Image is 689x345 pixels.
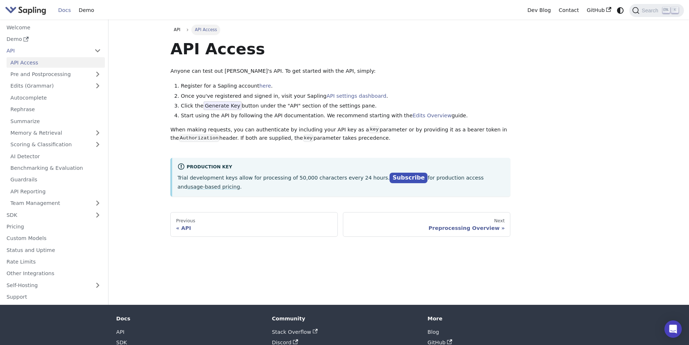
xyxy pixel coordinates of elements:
[671,7,679,13] kbd: K
[90,46,105,56] button: Collapse sidebar category 'API'
[7,186,105,197] a: API Reporting
[349,225,505,231] div: Preprocessing Overview
[7,151,105,161] a: AI Detector
[191,25,220,35] span: API Access
[629,4,684,17] button: Search (Ctrl+K)
[170,39,510,59] h1: API Access
[583,5,615,16] a: GitHub
[3,257,105,267] a: Rate Limits
[3,233,105,244] a: Custom Models
[369,126,379,133] code: key
[7,116,105,126] a: Summarize
[176,218,332,224] div: Previous
[187,184,240,190] a: usage-based pricing
[7,81,105,91] a: Edits (Grammar)
[116,315,261,322] div: Docs
[327,93,386,99] a: API settings dashboard
[176,225,332,231] div: API
[259,83,271,89] a: here
[170,25,510,35] nav: Breadcrumbs
[555,5,583,16] a: Contact
[7,174,105,185] a: Guardrails
[3,46,90,56] a: API
[181,102,510,110] li: Click the button under the "API" section of the settings pane.
[204,101,242,110] span: Generate Key
[178,173,505,191] p: Trial development keys allow for processing of 50,000 characters every 24 hours. for production a...
[7,128,105,138] a: Memory & Retrieval
[349,218,505,224] div: Next
[7,139,105,150] a: Scoring & Classification
[3,245,105,255] a: Status and Uptime
[3,268,105,279] a: Other Integrations
[170,212,510,237] nav: Docs pages
[3,280,105,290] a: Self-Hosting
[303,135,314,142] code: key
[343,212,510,237] a: NextPreprocessing Overview
[7,69,105,80] a: Pre and Postprocessing
[523,5,554,16] a: Dev Blog
[3,34,105,45] a: Demo
[3,222,105,232] a: Pricing
[7,57,105,68] a: API Access
[179,135,219,142] code: Authorization
[7,92,105,103] a: Autocomplete
[3,210,90,220] a: SDK
[3,292,105,302] a: Support
[272,329,318,335] a: Stack Overflow
[664,320,682,338] div: Open Intercom Messenger
[272,315,417,322] div: Community
[75,5,98,16] a: Demo
[54,5,75,16] a: Docs
[181,112,510,120] li: Start using the API by following the API documentation. We recommend starting with the guide.
[413,113,452,118] a: Edits Overview
[615,5,626,16] button: Switch between dark and light mode (currently system mode)
[390,173,428,183] a: Subscribe
[639,8,663,13] span: Search
[5,5,49,16] a: Sapling.ai
[7,163,105,173] a: Benchmarking & Evaluation
[170,212,338,237] a: PreviousAPI
[178,163,505,172] div: Production Key
[5,5,46,16] img: Sapling.ai
[116,329,124,335] a: API
[90,210,105,220] button: Expand sidebar category 'SDK'
[7,198,105,209] a: Team Management
[428,329,439,335] a: Blog
[174,27,180,32] span: API
[170,126,510,143] p: When making requests, you can authenticate by including your API key as a parameter or by providi...
[7,104,105,115] a: Rephrase
[428,315,573,322] div: More
[170,67,510,76] p: Anyone can test out [PERSON_NAME]'s API. To get started with the API, simply:
[181,82,510,91] li: Register for a Sapling account .
[3,22,105,33] a: Welcome
[181,92,510,101] li: Once you've registered and signed in, visit your Sapling .
[170,25,184,35] a: API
